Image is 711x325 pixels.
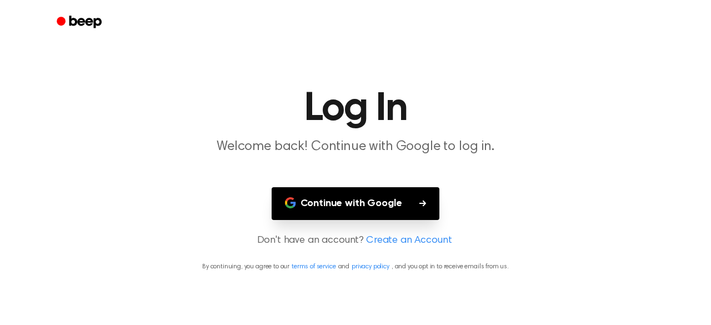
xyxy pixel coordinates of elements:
a: privacy policy [352,263,389,270]
button: Continue with Google [272,187,440,220]
p: Welcome back! Continue with Google to log in. [142,138,569,156]
a: terms of service [292,263,336,270]
p: By continuing, you agree to our and , and you opt in to receive emails from us. [13,262,698,272]
a: Create an Account [366,233,452,248]
p: Don't have an account? [13,233,698,248]
a: Beep [49,12,112,33]
h1: Log In [71,89,640,129]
